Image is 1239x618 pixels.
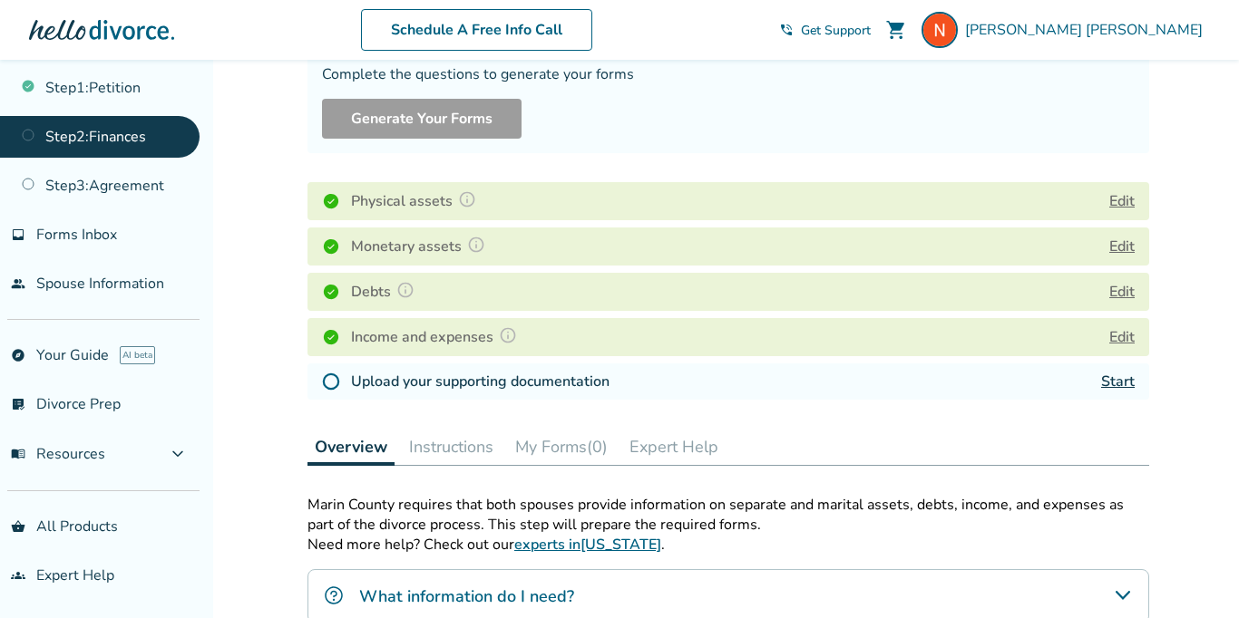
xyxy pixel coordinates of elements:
span: shopping_basket [11,519,25,534]
a: Start [1101,372,1135,391]
span: explore [11,348,25,362]
button: Edit [1109,236,1135,257]
span: Forms Inbox [36,225,117,245]
a: experts in[US_STATE] [514,535,661,555]
img: Completed [322,283,340,301]
button: Expert Help [622,429,726,465]
button: Edit [1109,281,1135,303]
h4: Physical assets [351,189,482,213]
span: list_alt_check [11,397,25,411]
span: shopping_cart [885,19,907,41]
p: Marin County requires that both spouses provide information on separate and marital assets, debts... [307,495,1149,535]
img: Completed [322,192,340,210]
span: AI beta [120,346,155,364]
span: people [11,276,25,291]
img: Question Mark [499,326,517,344]
img: Not Started [322,372,340,391]
div: Complete the questions to generate your forms [322,64,1135,84]
button: Generate Your Forms [322,99,522,139]
button: My Forms(0) [508,429,615,465]
img: Question Mark [458,190,476,208]
img: Question Mark [396,281,415,299]
img: Completed [322,237,340,256]
h4: Monetary assets [351,235,491,258]
span: Resources [11,444,105,464]
button: Edit [1109,326,1135,348]
img: Nomar Isais [922,12,958,48]
span: expand_more [167,443,189,465]
img: Completed [322,328,340,346]
h4: Debts [351,280,420,304]
img: Question Mark [467,236,485,254]
a: Schedule A Free Info Call [361,9,592,51]
img: What information do I need? [323,584,345,606]
p: Need more help? Check out our . [307,535,1149,555]
button: Overview [307,429,395,466]
h4: What information do I need? [359,584,574,608]
span: Get Support [801,22,871,39]
h4: Upload your supporting documentation [351,371,610,392]
h4: Income and expenses [351,325,522,349]
span: groups [11,568,25,583]
a: phone_in_talkGet Support [779,22,871,39]
span: menu_book [11,447,25,461]
iframe: Chat Widget [1148,531,1239,618]
span: [PERSON_NAME] [PERSON_NAME] [965,20,1210,40]
button: Edit [1109,190,1135,212]
span: inbox [11,227,25,242]
button: Instructions [402,429,501,465]
span: phone_in_talk [779,23,794,37]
